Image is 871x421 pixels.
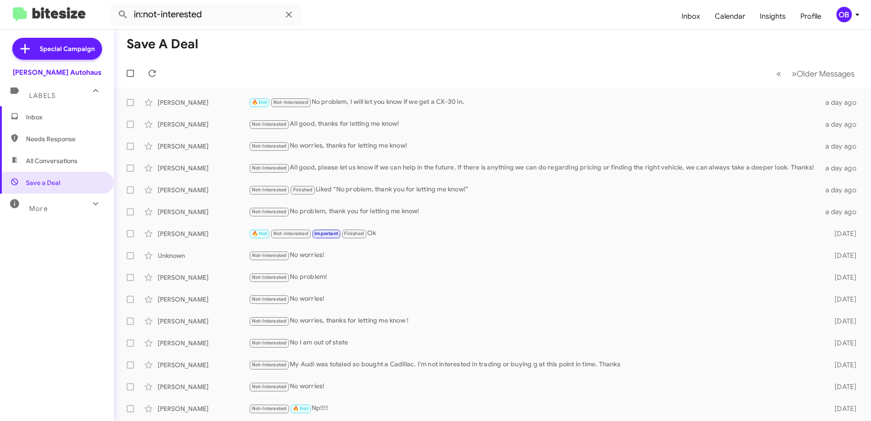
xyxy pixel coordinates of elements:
a: Inbox [674,3,707,30]
span: Labels [29,92,56,100]
div: a day ago [820,120,864,129]
span: Not-Interested [273,99,308,105]
div: [DATE] [820,360,864,370]
div: [PERSON_NAME] [158,339,249,348]
input: Search [110,4,302,26]
span: All Conversations [26,156,77,165]
div: [PERSON_NAME] [158,185,249,195]
span: Not-Interested [252,252,287,258]
div: No worries, thanks for letting me know ! [249,316,820,326]
div: [DATE] [820,251,864,260]
div: All good, thanks for letting me know! [249,119,820,129]
span: « [776,68,781,79]
a: Special Campaign [12,38,102,60]
span: Not-Interested [252,209,287,215]
div: [PERSON_NAME] [158,273,249,282]
span: Finished [344,231,364,236]
span: Inbox [26,113,103,122]
button: OB [829,7,861,22]
div: No worries! [249,250,820,261]
div: [PERSON_NAME] [158,98,249,107]
div: [PERSON_NAME] [158,360,249,370]
span: Not-Interested [252,384,287,390]
div: a day ago [820,207,864,216]
div: [DATE] [820,229,864,238]
h1: Save a Deal [127,37,198,51]
span: Older Messages [797,69,855,79]
span: Special Campaign [40,44,95,53]
div: [PERSON_NAME] [158,120,249,129]
span: Not-Interested [252,406,287,411]
span: Not-Interested [273,231,308,236]
span: Not-Interested [252,340,287,346]
div: All good, please let us know if we can help in the future. If there is anything we can do regardi... [249,163,820,173]
div: [DATE] [820,317,864,326]
span: Not-Interested [252,274,287,280]
button: Previous [771,64,787,83]
div: [PERSON_NAME] [158,207,249,216]
div: a day ago [820,185,864,195]
span: Not-Interested [252,296,287,302]
div: [PERSON_NAME] [158,164,249,173]
div: No worries! [249,381,820,392]
button: Next [786,64,860,83]
span: Not-Interested [252,143,287,149]
div: [DATE] [820,404,864,413]
span: Not-Interested [252,121,287,127]
div: [DATE] [820,382,864,391]
div: [DATE] [820,273,864,282]
div: a day ago [820,98,864,107]
div: No problem, I will let you know if we get a CX-30 in. [249,97,820,108]
span: Needs Response [26,134,103,144]
a: Insights [753,3,793,30]
span: Important [314,231,338,236]
div: No worries, thanks for letting me know! [249,141,820,151]
span: Save a Deal [26,178,60,187]
div: [PERSON_NAME] [158,229,249,238]
div: Ok [249,228,820,239]
div: a day ago [820,142,864,151]
span: 🔥 Hot [252,231,267,236]
div: OB [836,7,852,22]
div: [PERSON_NAME] [158,295,249,304]
div: Liked “No problem, thank you for letting me know!” [249,185,820,195]
div: No problem, thank you for letting me know! [249,206,820,217]
div: No worries! [249,294,820,304]
div: [PERSON_NAME] [158,404,249,413]
div: [DATE] [820,339,864,348]
div: [PERSON_NAME] [158,382,249,391]
div: Np!!!! [249,403,820,414]
span: Not-Interested [252,187,287,193]
div: a day ago [820,164,864,173]
span: 🔥 Hot [293,406,308,411]
span: 🔥 Hot [252,99,267,105]
a: Profile [793,3,829,30]
div: No I am out of state [249,338,820,348]
span: Not-Interested [252,165,287,171]
div: My Audi was totaled so bought a Cadillac. I'm not interested in trading or buying g at this point... [249,359,820,370]
nav: Page navigation example [771,64,860,83]
div: No problem! [249,272,820,282]
div: [PERSON_NAME] [158,142,249,151]
div: Unknown [158,251,249,260]
span: More [29,205,48,213]
span: Not-Interested [252,318,287,324]
div: [PERSON_NAME] [158,317,249,326]
span: » [792,68,797,79]
div: [PERSON_NAME] Autohaus [13,68,102,77]
a: Calendar [707,3,753,30]
span: Not-Interested [252,362,287,368]
span: Finished [293,187,313,193]
div: [DATE] [820,295,864,304]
